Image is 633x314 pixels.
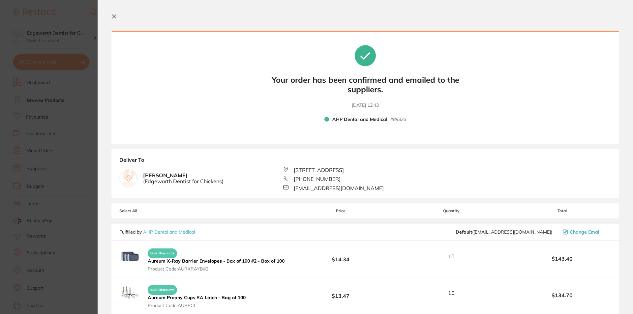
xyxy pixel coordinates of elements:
[119,229,195,235] p: Fulfilled by
[148,248,177,258] span: Bulk Discounts
[119,246,140,267] img: Y3EydmY4bw
[119,157,611,167] b: Deliver To
[448,253,455,259] span: 10
[143,172,224,185] b: [PERSON_NAME]
[390,209,513,213] span: Quantity
[143,229,195,235] a: AHP Dental and Medical
[456,229,552,235] span: orders@ahpdentalmedical.com.au
[148,303,246,308] span: Product Code: AURPCL
[570,229,601,235] span: Change Email
[148,295,246,300] b: Aureum Prophy Cups RA Latch - Bag of 100
[266,75,464,94] b: Your order has been confirmed and emailed to the suppliers.
[148,266,285,271] span: Product Code: AURXRAYB#2
[456,229,472,235] b: Default
[119,209,185,213] span: Select All
[513,256,611,262] b: $143.40
[143,178,224,184] span: ( Edgeworth Dentist for Chickens )
[148,285,177,295] span: Bulk Discounts
[291,287,390,299] b: $13.47
[448,290,455,296] span: 10
[561,229,611,235] button: Change Email
[513,292,611,298] b: $134.70
[390,117,406,123] small: # 89323
[120,169,137,187] img: empty.jpg
[294,167,344,173] span: [STREET_ADDRESS]
[291,209,390,213] span: Price
[146,245,286,272] button: Bulk Discounts Aureum X-Ray Barrier Envelopes - Box of 100 #2 - Box of 100 Product Code:AURXRAYB#2
[119,282,140,303] img: emRxNzM4ag
[513,209,611,213] span: Total
[332,117,387,123] b: AHP Dental and Medical
[146,282,248,308] button: Bulk Discounts Aureum Prophy Cups RA Latch - Bag of 100 Product Code:AURPCL
[291,250,390,263] b: $14.34
[294,176,341,182] span: [PHONE_NUMBER]
[294,185,384,191] span: [EMAIL_ADDRESS][DOMAIN_NAME]
[148,258,285,264] b: Aureum X-Ray Barrier Envelopes - Box of 100 #2 - Box of 100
